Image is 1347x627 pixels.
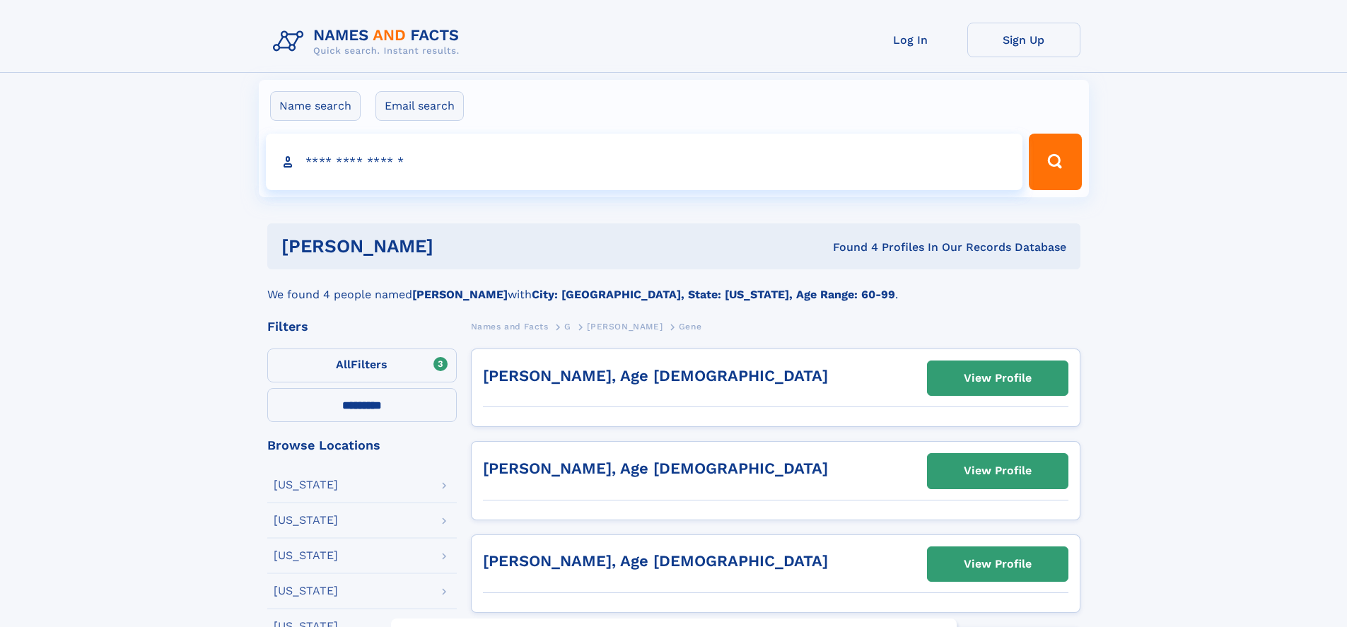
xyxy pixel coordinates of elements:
a: Log In [854,23,967,57]
h1: [PERSON_NAME] [281,238,634,255]
b: City: [GEOGRAPHIC_DATA], State: [US_STATE], Age Range: 60-99 [532,288,895,301]
button: Search Button [1029,134,1081,190]
a: View Profile [928,547,1068,581]
img: Logo Names and Facts [267,23,471,61]
label: Email search [375,91,464,121]
span: G [564,322,571,332]
div: [US_STATE] [274,515,338,526]
a: [PERSON_NAME], Age [DEMOGRAPHIC_DATA] [483,552,828,570]
div: We found 4 people named with . [267,269,1080,303]
a: Sign Up [967,23,1080,57]
a: [PERSON_NAME], Age [DEMOGRAPHIC_DATA] [483,459,828,477]
label: Name search [270,91,361,121]
div: Filters [267,320,457,333]
div: [US_STATE] [274,479,338,491]
a: [PERSON_NAME], Age [DEMOGRAPHIC_DATA] [483,367,828,385]
div: Found 4 Profiles In Our Records Database [633,240,1066,255]
a: G [564,317,571,335]
label: Filters [267,348,457,382]
div: Browse Locations [267,439,457,452]
div: View Profile [964,362,1032,394]
span: Gene [679,322,701,332]
div: View Profile [964,548,1032,580]
span: All [336,358,351,371]
a: [PERSON_NAME] [587,317,663,335]
b: [PERSON_NAME] [412,288,508,301]
a: View Profile [928,454,1068,488]
a: Names and Facts [471,317,549,335]
div: View Profile [964,455,1032,487]
div: [US_STATE] [274,585,338,597]
input: search input [266,134,1023,190]
div: [US_STATE] [274,550,338,561]
a: View Profile [928,361,1068,395]
span: [PERSON_NAME] [587,322,663,332]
